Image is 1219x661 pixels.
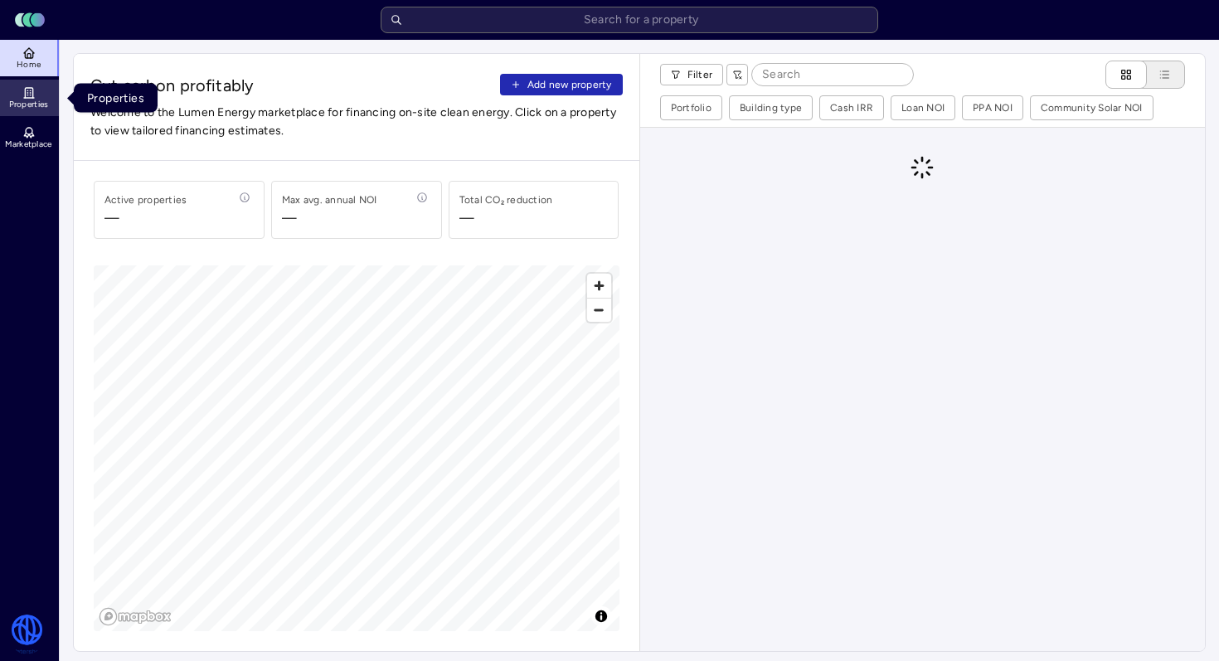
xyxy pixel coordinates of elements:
[5,139,51,149] span: Marketplace
[104,192,187,208] div: Active properties
[587,274,611,298] button: Zoom in
[591,606,611,626] button: Toggle attribution
[90,104,623,140] span: Welcome to the Lumen Energy marketplace for financing on-site clean energy. Click on a property t...
[901,100,945,116] div: Loan NOI
[10,615,44,654] img: Watershed
[282,192,377,208] div: Max avg. annual NOI
[1130,61,1185,89] button: List view
[94,265,619,631] canvas: Map
[1031,96,1153,119] button: Community Solar NOI
[730,96,812,119] button: Building type
[671,100,711,116] div: Portfolio
[527,76,612,93] span: Add new property
[687,66,713,83] span: Filter
[74,84,158,113] div: Properties
[17,60,41,70] span: Home
[459,192,553,208] div: Total CO₂ reduction
[282,208,377,228] span: —
[1105,61,1147,89] button: Cards view
[752,64,913,85] input: Search
[587,298,611,322] button: Zoom out
[381,7,878,33] input: Search for a property
[104,208,187,228] span: —
[740,100,802,116] div: Building type
[660,64,724,85] button: Filter
[500,74,623,95] button: Add new property
[891,96,954,119] button: Loan NOI
[820,96,883,119] button: Cash IRR
[99,607,172,626] a: Mapbox logo
[459,208,474,228] div: —
[973,100,1013,116] div: PPA NOI
[9,100,49,109] span: Properties
[587,299,611,322] span: Zoom out
[830,100,873,116] div: Cash IRR
[963,96,1022,119] button: PPA NOI
[90,74,493,97] span: Cut carbon profitably
[661,96,721,119] button: Portfolio
[1041,100,1143,116] div: Community Solar NOI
